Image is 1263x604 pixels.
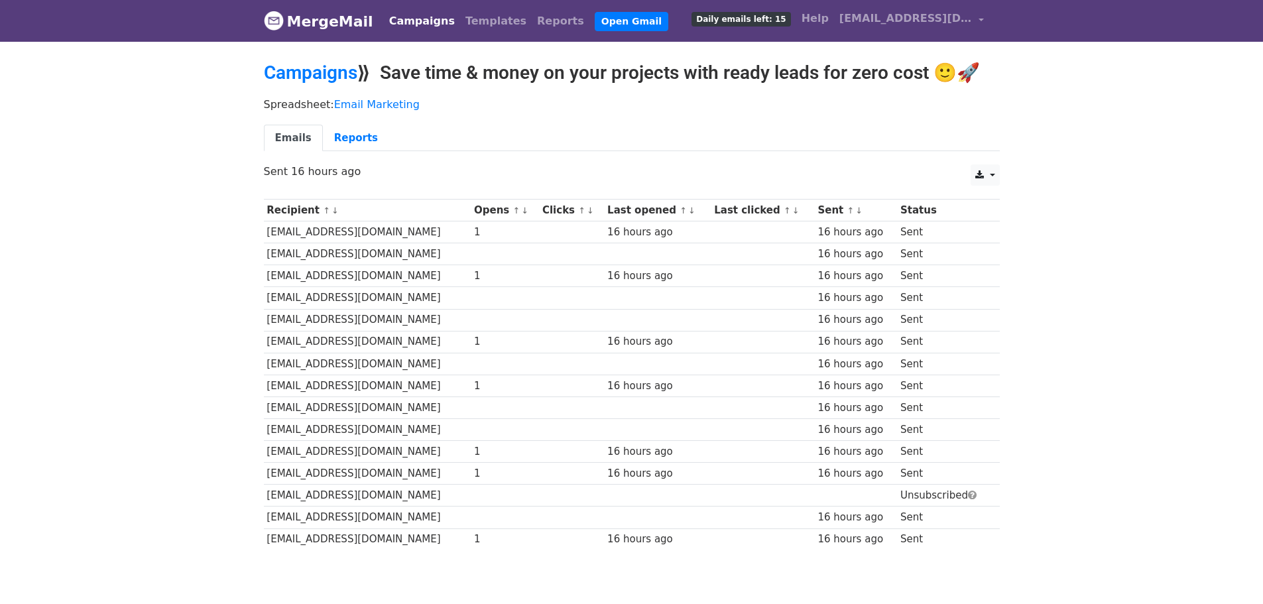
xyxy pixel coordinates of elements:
[604,200,711,221] th: Last opened
[897,485,992,507] td: Unsubscribed
[264,62,357,84] a: Campaigns
[847,206,854,215] a: ↑
[817,312,894,328] div: 16 hours ago
[897,507,992,528] td: Sent
[692,12,790,27] span: Daily emails left: 15
[264,375,471,396] td: [EMAIL_ADDRESS][DOMAIN_NAME]
[264,221,471,243] td: [EMAIL_ADDRESS][DOMAIN_NAME]
[474,444,536,459] div: 1
[897,463,992,485] td: Sent
[817,379,894,394] div: 16 hours ago
[607,532,708,547] div: 16 hours ago
[323,125,389,152] a: Reports
[815,200,898,221] th: Sent
[817,510,894,525] div: 16 hours ago
[264,331,471,353] td: [EMAIL_ADDRESS][DOMAIN_NAME]
[607,444,708,459] div: 16 hours ago
[264,265,471,287] td: [EMAIL_ADDRESS][DOMAIN_NAME]
[817,444,894,459] div: 16 hours ago
[784,206,791,215] a: ↑
[834,5,989,36] a: [EMAIL_ADDRESS][DOMAIN_NAME]
[817,269,894,284] div: 16 hours ago
[607,269,708,284] div: 16 hours ago
[817,532,894,547] div: 16 hours ago
[264,419,471,441] td: [EMAIL_ADDRESS][DOMAIN_NAME]
[264,243,471,265] td: [EMAIL_ADDRESS][DOMAIN_NAME]
[897,419,992,441] td: Sent
[897,221,992,243] td: Sent
[595,12,668,31] a: Open Gmail
[264,287,471,309] td: [EMAIL_ADDRESS][DOMAIN_NAME]
[264,62,1000,84] h2: ⟫ Save time & money on your projects with ready leads for zero cost 🙂🚀
[512,206,520,215] a: ↑
[817,247,894,262] div: 16 hours ago
[897,265,992,287] td: Sent
[264,441,471,463] td: [EMAIL_ADDRESS][DOMAIN_NAME]
[474,269,536,284] div: 1
[474,334,536,349] div: 1
[264,7,373,35] a: MergeMail
[264,485,471,507] td: [EMAIL_ADDRESS][DOMAIN_NAME]
[680,206,687,215] a: ↑
[264,507,471,528] td: [EMAIL_ADDRESS][DOMAIN_NAME]
[817,400,894,416] div: 16 hours ago
[796,5,834,32] a: Help
[686,5,796,32] a: Daily emails left: 15
[474,225,536,240] div: 1
[897,331,992,353] td: Sent
[264,353,471,375] td: [EMAIL_ADDRESS][DOMAIN_NAME]
[264,200,471,221] th: Recipient
[578,206,585,215] a: ↑
[792,206,800,215] a: ↓
[323,206,330,215] a: ↑
[331,206,339,215] a: ↓
[607,225,708,240] div: 16 hours ago
[817,225,894,240] div: 16 hours ago
[817,357,894,372] div: 16 hours ago
[897,309,992,331] td: Sent
[587,206,594,215] a: ↓
[474,379,536,394] div: 1
[897,353,992,375] td: Sent
[839,11,972,27] span: [EMAIL_ADDRESS][DOMAIN_NAME]
[607,466,708,481] div: 16 hours ago
[334,98,420,111] a: Email Marketing
[264,125,323,152] a: Emails
[264,97,1000,111] p: Spreadsheet:
[688,206,695,215] a: ↓
[897,396,992,418] td: Sent
[817,334,894,349] div: 16 hours ago
[897,200,992,221] th: Status
[817,466,894,481] div: 16 hours ago
[384,8,460,34] a: Campaigns
[521,206,528,215] a: ↓
[264,164,1000,178] p: Sent 16 hours ago
[607,379,708,394] div: 16 hours ago
[471,200,539,221] th: Opens
[897,287,992,309] td: Sent
[264,463,471,485] td: [EMAIL_ADDRESS][DOMAIN_NAME]
[264,528,471,550] td: [EMAIL_ADDRESS][DOMAIN_NAME]
[817,422,894,438] div: 16 hours ago
[532,8,589,34] a: Reports
[539,200,604,221] th: Clicks
[607,334,708,349] div: 16 hours ago
[817,290,894,306] div: 16 hours ago
[897,528,992,550] td: Sent
[264,309,471,331] td: [EMAIL_ADDRESS][DOMAIN_NAME]
[897,375,992,396] td: Sent
[264,11,284,30] img: MergeMail logo
[897,243,992,265] td: Sent
[264,396,471,418] td: [EMAIL_ADDRESS][DOMAIN_NAME]
[711,200,814,221] th: Last clicked
[897,441,992,463] td: Sent
[460,8,532,34] a: Templates
[855,206,863,215] a: ↓
[474,532,536,547] div: 1
[474,466,536,481] div: 1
